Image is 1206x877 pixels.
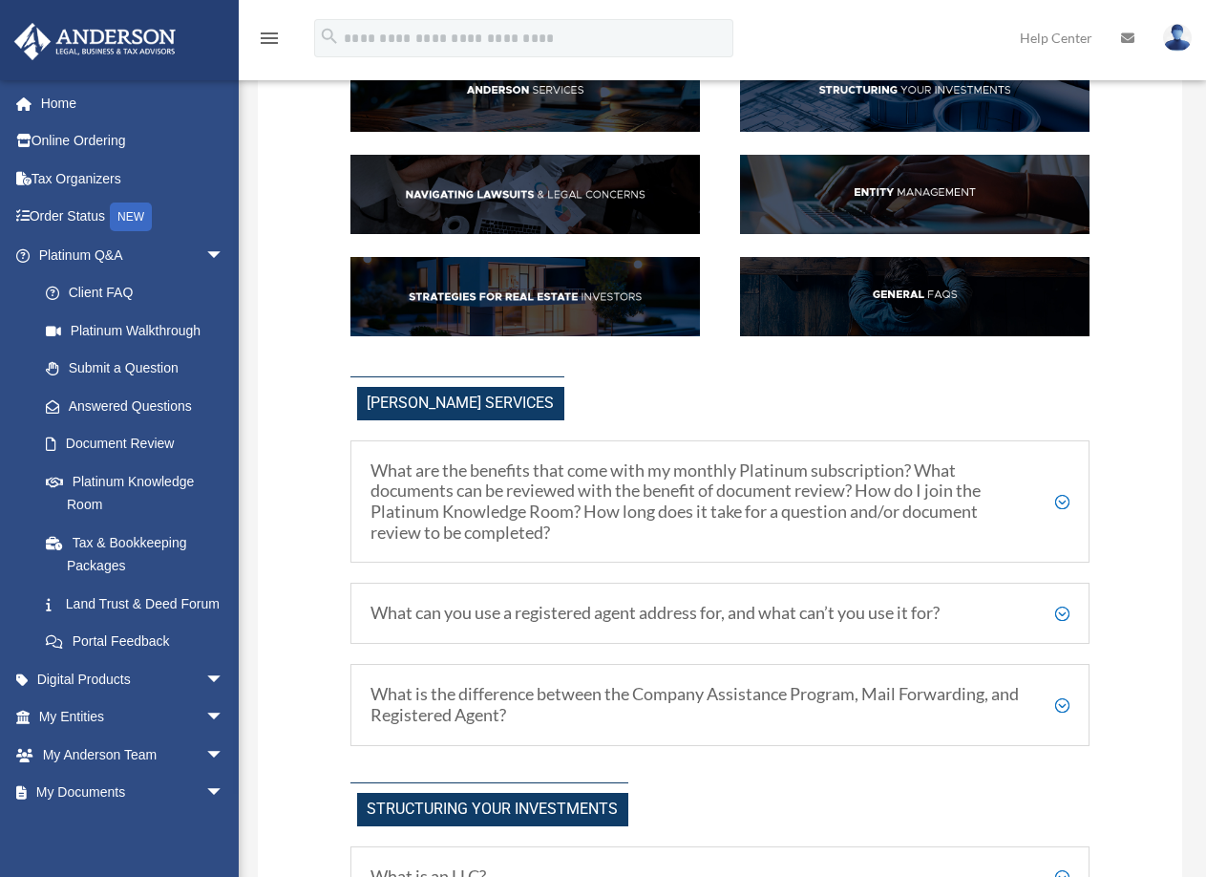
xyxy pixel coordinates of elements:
a: Home [13,84,253,122]
i: search [319,26,340,47]
span: [PERSON_NAME] Services [357,387,564,420]
img: StructInv_hdr [740,53,1090,132]
a: Online Ordering [13,122,253,160]
span: arrow_drop_down [205,660,243,699]
a: My Entitiesarrow_drop_down [13,698,253,737]
a: Submit a Question [27,350,253,388]
a: Online Learningarrow_drop_down [13,811,253,849]
span: arrow_drop_down [205,811,243,850]
img: Anderson Advisors Platinum Portal [9,23,181,60]
a: Platinum Walkthrough [27,311,253,350]
a: Platinum Knowledge Room [27,462,253,524]
a: My Anderson Teamarrow_drop_down [13,736,253,774]
h5: What can you use a registered agent address for, and what can’t you use it for? [370,603,1069,624]
a: Platinum Q&Aarrow_drop_down [13,236,253,274]
span: arrow_drop_down [205,698,243,738]
span: arrow_drop_down [205,236,243,275]
img: GenFAQ_hdr [740,257,1090,336]
img: AndServ_hdr [350,53,700,132]
a: Answered Questions [27,387,253,425]
span: arrow_drop_down [205,736,243,775]
a: Land Trust & Deed Forum [27,585,253,623]
span: Structuring Your investments [357,793,628,826]
i: menu [258,27,281,50]
h5: What is the difference between the Company Assistance Program, Mail Forwarding, and Registered Ag... [370,684,1069,725]
span: arrow_drop_down [205,774,243,813]
a: Document Review [27,425,253,463]
a: menu [258,33,281,50]
a: My Documentsarrow_drop_down [13,774,253,812]
a: Portal Feedback [27,623,253,661]
img: EntManag_hdr [740,155,1090,234]
img: NavLaw_hdr [350,155,700,234]
div: NEW [110,203,152,231]
a: Tax & Bookkeeping Packages [27,524,253,585]
img: User Pic [1163,24,1192,52]
a: Tax Organizers [13,160,253,198]
h5: What are the benefits that come with my monthly Platinum subscription? What documents can be revi... [370,460,1069,543]
a: Client FAQ [27,274,243,312]
a: Digital Productsarrow_drop_down [13,660,253,698]
a: Order StatusNEW [13,198,253,237]
img: StratsRE_hdr [350,257,700,336]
